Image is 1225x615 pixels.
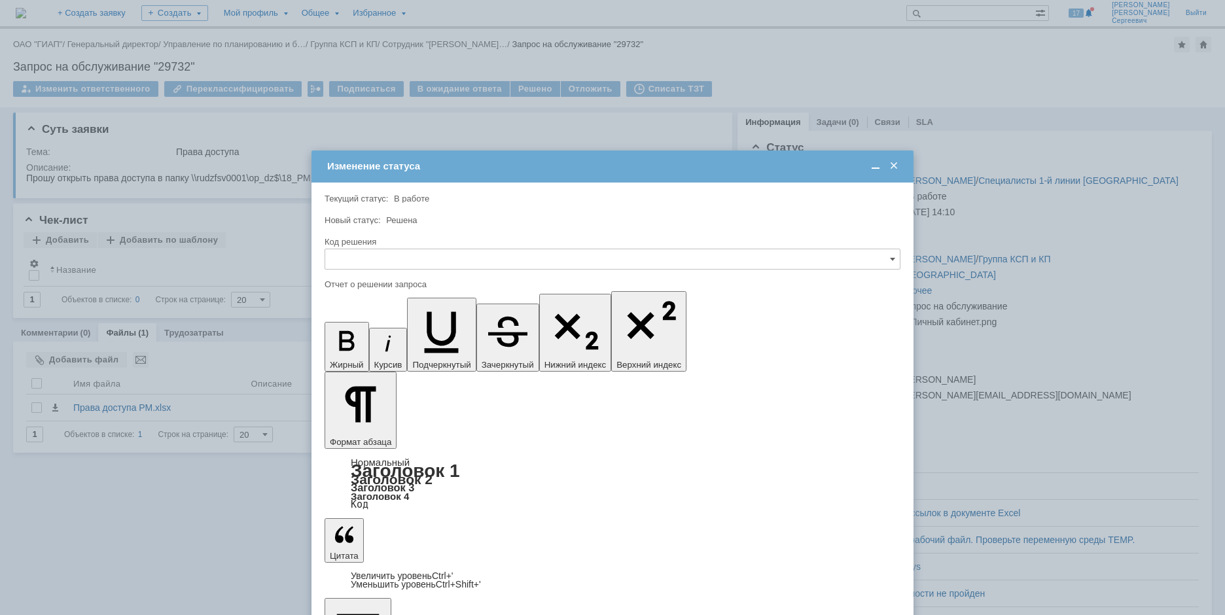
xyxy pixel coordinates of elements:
a: Заголовок 2 [351,472,433,487]
button: Подчеркнутый [407,298,476,372]
span: В работе [394,194,429,203]
span: Свернуть (Ctrl + M) [869,160,882,172]
label: Текущий статус: [325,194,388,203]
a: Decrease [351,579,481,589]
a: Нормальный [351,457,410,468]
a: Increase [351,571,453,581]
span: Закрыть [887,160,900,172]
span: Цитата [330,551,359,561]
span: Нижний индекс [544,360,607,370]
div: Формат абзаца [325,458,900,509]
span: Зачеркнутый [482,360,534,370]
a: Заголовок 1 [351,461,460,481]
button: Курсив [369,328,408,372]
button: Жирный [325,322,369,372]
span: Ctrl+Shift+' [436,579,481,589]
span: Решена [386,215,417,225]
span: Подчеркнутый [412,360,470,370]
div: Отчет о решении запроса [325,280,898,289]
button: Нижний индекс [539,294,612,372]
a: Заголовок 3 [351,482,414,493]
span: Курсив [374,360,402,370]
div: Изменение статуса [327,160,900,172]
label: Новый статус: [325,215,381,225]
span: Жирный [330,360,364,370]
span: Верхний индекс [616,360,681,370]
button: Верхний индекс [611,291,686,372]
a: Код [351,499,368,510]
a: Заголовок 4 [351,491,409,502]
button: Формат абзаца [325,372,397,449]
span: Формат абзаца [330,437,391,447]
span: Ctrl+' [432,571,453,581]
button: Цитата [325,518,364,563]
div: Код решения [325,237,898,246]
div: Цитата [325,572,900,589]
button: Зачеркнутый [476,304,539,372]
